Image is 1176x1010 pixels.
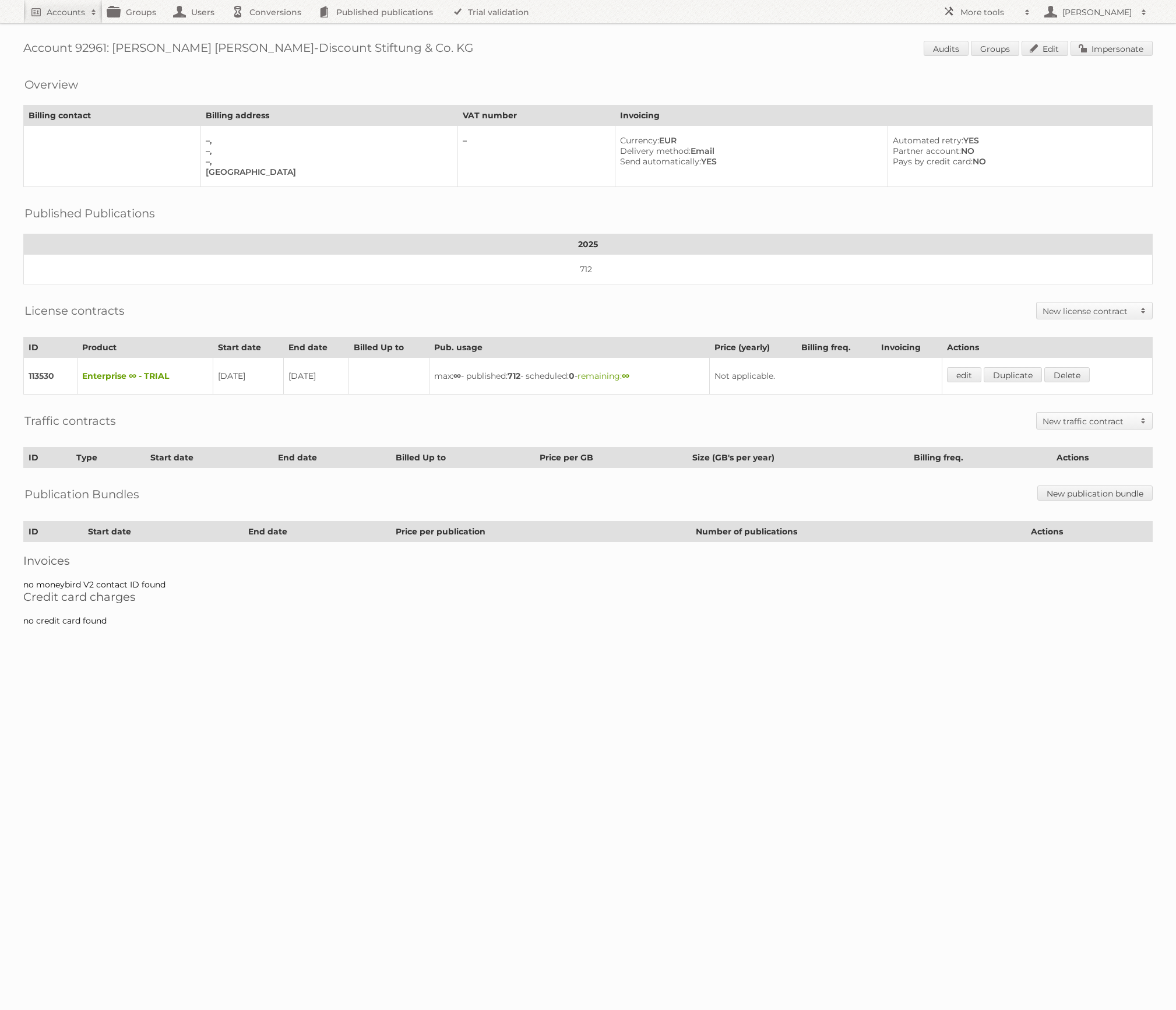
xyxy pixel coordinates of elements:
td: 712 [24,255,1153,284]
td: Not applicable. [709,358,942,395]
div: NO [893,156,1143,167]
th: Price per GB [535,448,688,468]
td: [DATE] [213,358,284,395]
th: Start date [213,337,284,358]
h2: Published Publications [24,205,155,222]
div: EUR [620,135,878,146]
a: New license contract [1037,302,1152,319]
th: Number of publications [691,522,1026,542]
strong: ∞ [453,371,461,381]
a: Audits [924,41,969,56]
a: Groups [971,41,1019,56]
a: New traffic contract [1037,413,1152,429]
a: Edit [1022,41,1068,56]
th: Billed Up to [349,337,429,358]
th: Actions [1051,448,1152,468]
span: Toggle [1135,413,1152,429]
th: Billed Up to [390,448,535,468]
span: Partner account: [893,146,961,156]
span: Delivery method: [620,146,691,156]
th: Billing address [201,105,458,126]
th: Invoicing [876,337,942,358]
strong: ∞ [622,371,629,381]
th: 2025 [24,234,1153,255]
h2: New license contract [1043,305,1135,317]
th: Size (GB's per year) [688,448,909,468]
a: Duplicate [984,367,1042,382]
h2: Credit card charges [23,590,1153,604]
th: ID [24,337,78,358]
div: NO [893,146,1143,156]
th: Invoicing [615,105,1153,126]
td: [DATE] [284,358,349,395]
td: Enterprise ∞ - TRIAL [78,358,213,395]
td: max: - published: - scheduled: - [429,358,709,395]
h2: Publication Bundles [24,485,139,503]
td: – [458,126,615,187]
a: edit [947,367,981,382]
div: –, [206,135,448,146]
th: Price (yearly) [709,337,797,358]
span: remaining: [578,371,629,381]
strong: 0 [569,371,575,381]
th: Start date [146,448,273,468]
div: [GEOGRAPHIC_DATA] [206,167,448,177]
th: Actions [942,337,1153,358]
div: YES [893,135,1143,146]
strong: 712 [508,371,520,381]
h2: Accounts [47,6,85,18]
div: –, [206,146,448,156]
h2: Invoices [23,554,1153,568]
h2: Traffic contracts [24,412,116,430]
th: End date [284,337,349,358]
a: Delete [1044,367,1090,382]
th: Type [71,448,145,468]
div: Email [620,146,878,156]
th: Pub. usage [429,337,709,358]
th: Price per publication [390,522,691,542]
span: Toggle [1135,302,1152,319]
h2: More tools [960,6,1019,18]
th: Start date [83,522,243,542]
h2: License contracts [24,302,125,319]
th: Billing contact [24,105,201,126]
span: Currency: [620,135,659,146]
a: Impersonate [1071,41,1153,56]
div: YES [620,156,878,167]
td: 113530 [24,358,78,395]
th: End date [273,448,390,468]
th: ID [24,448,72,468]
th: ID [24,522,83,542]
h2: Overview [24,76,78,93]
span: Pays by credit card: [893,156,973,167]
h1: Account 92961: [PERSON_NAME] [PERSON_NAME]-Discount Stiftung & Co. KG [23,41,1153,58]
h2: New traffic contract [1043,416,1135,427]
th: Product [78,337,213,358]
th: Billing freq. [909,448,1051,468]
th: End date [243,522,390,542]
div: –, [206,156,448,167]
h2: [PERSON_NAME] [1059,6,1135,18]
a: New publication bundle [1037,485,1153,501]
th: VAT number [458,105,615,126]
span: Send automatically: [620,156,701,167]
span: Automated retry: [893,135,963,146]
th: Billing freq. [797,337,876,358]
th: Actions [1026,522,1153,542]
